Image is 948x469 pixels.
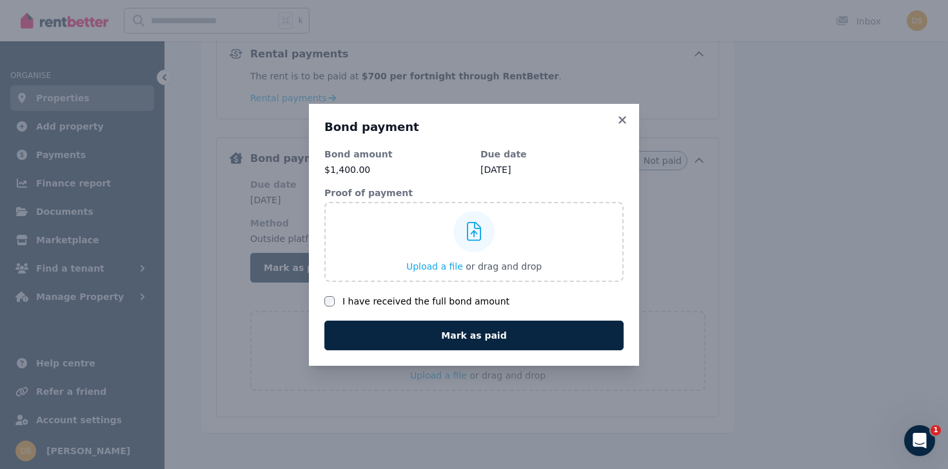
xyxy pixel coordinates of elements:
[324,148,468,161] dt: Bond amount
[931,425,941,435] span: 1
[904,425,935,456] iframe: Intercom live chat
[406,261,463,272] span: Upload a file
[324,119,624,135] h3: Bond payment
[324,321,624,350] button: Mark as paid
[480,163,624,176] dd: [DATE]
[324,186,624,199] dt: Proof of payment
[342,295,509,308] label: I have received the full bond amount
[480,148,624,161] dt: Due date
[406,260,542,273] button: Upload a file or drag and drop
[466,261,542,272] span: or drag and drop
[324,163,468,176] p: $1,400.00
